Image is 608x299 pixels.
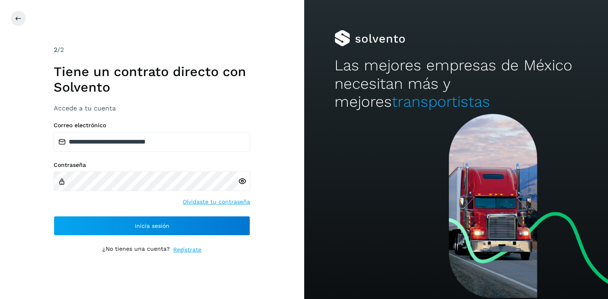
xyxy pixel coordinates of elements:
span: transportistas [392,93,490,110]
a: Olvidaste tu contraseña [183,198,250,206]
p: ¿No tienes una cuenta? [102,245,170,254]
h1: Tiene un contrato directo con Solvento [54,64,250,95]
h2: Las mejores empresas de México necesitan más y mejores [335,56,578,111]
label: Contraseña [54,162,250,169]
h3: Accede a tu cuenta [54,104,250,112]
label: Correo electrónico [54,122,250,129]
a: Regístrate [173,245,201,254]
span: 2 [54,46,57,54]
button: Inicia sesión [54,216,250,236]
span: Inicia sesión [135,223,170,229]
div: /2 [54,45,250,55]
